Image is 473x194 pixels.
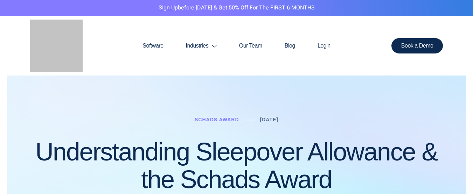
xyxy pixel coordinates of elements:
[260,117,278,122] a: [DATE]
[195,117,239,122] a: Schads Award
[5,3,468,13] p: before [DATE] & Get 50% Off for the FIRST 6 MONTHS
[401,43,433,49] span: Book a Demo
[131,29,174,63] a: Software
[273,29,306,63] a: Blog
[30,138,443,193] h1: Understanding Sleepover Allowance & the Schads Award
[306,29,342,63] a: Login
[391,38,443,53] a: Book a Demo
[159,3,178,12] a: Sign Up
[175,29,228,63] a: Industries
[228,29,273,63] a: Our Team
